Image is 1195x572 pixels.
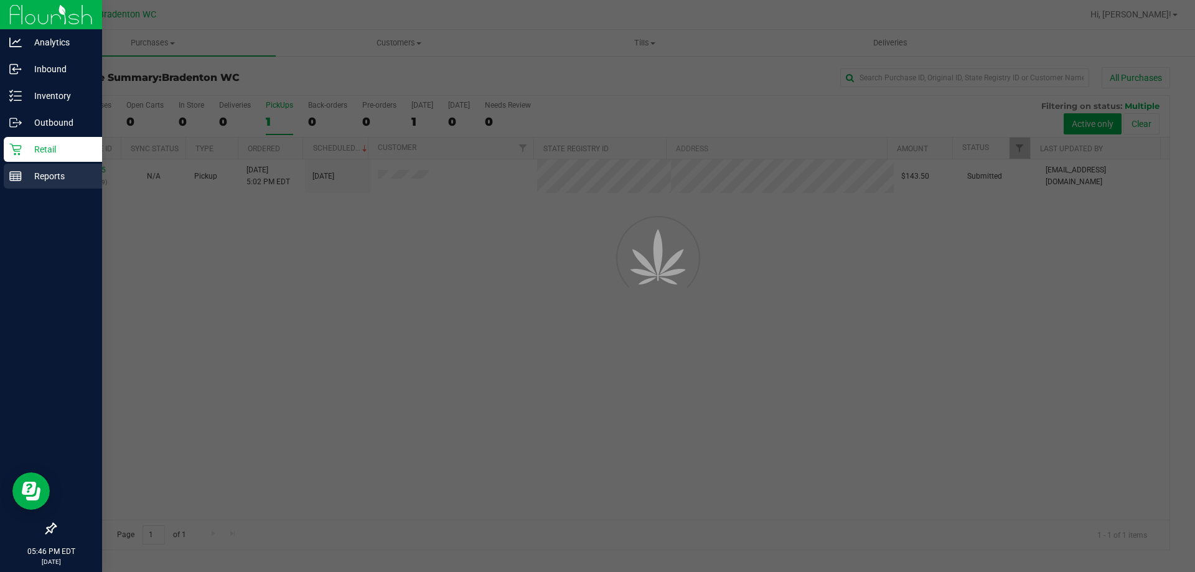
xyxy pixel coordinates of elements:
[6,557,96,566] p: [DATE]
[22,62,96,77] p: Inbound
[6,546,96,557] p: 05:46 PM EDT
[22,35,96,50] p: Analytics
[9,170,22,182] inline-svg: Reports
[9,143,22,156] inline-svg: Retail
[9,90,22,102] inline-svg: Inventory
[9,63,22,75] inline-svg: Inbound
[9,36,22,49] inline-svg: Analytics
[22,115,96,130] p: Outbound
[12,472,50,510] iframe: Resource center
[9,116,22,129] inline-svg: Outbound
[22,169,96,184] p: Reports
[22,88,96,103] p: Inventory
[22,142,96,157] p: Retail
